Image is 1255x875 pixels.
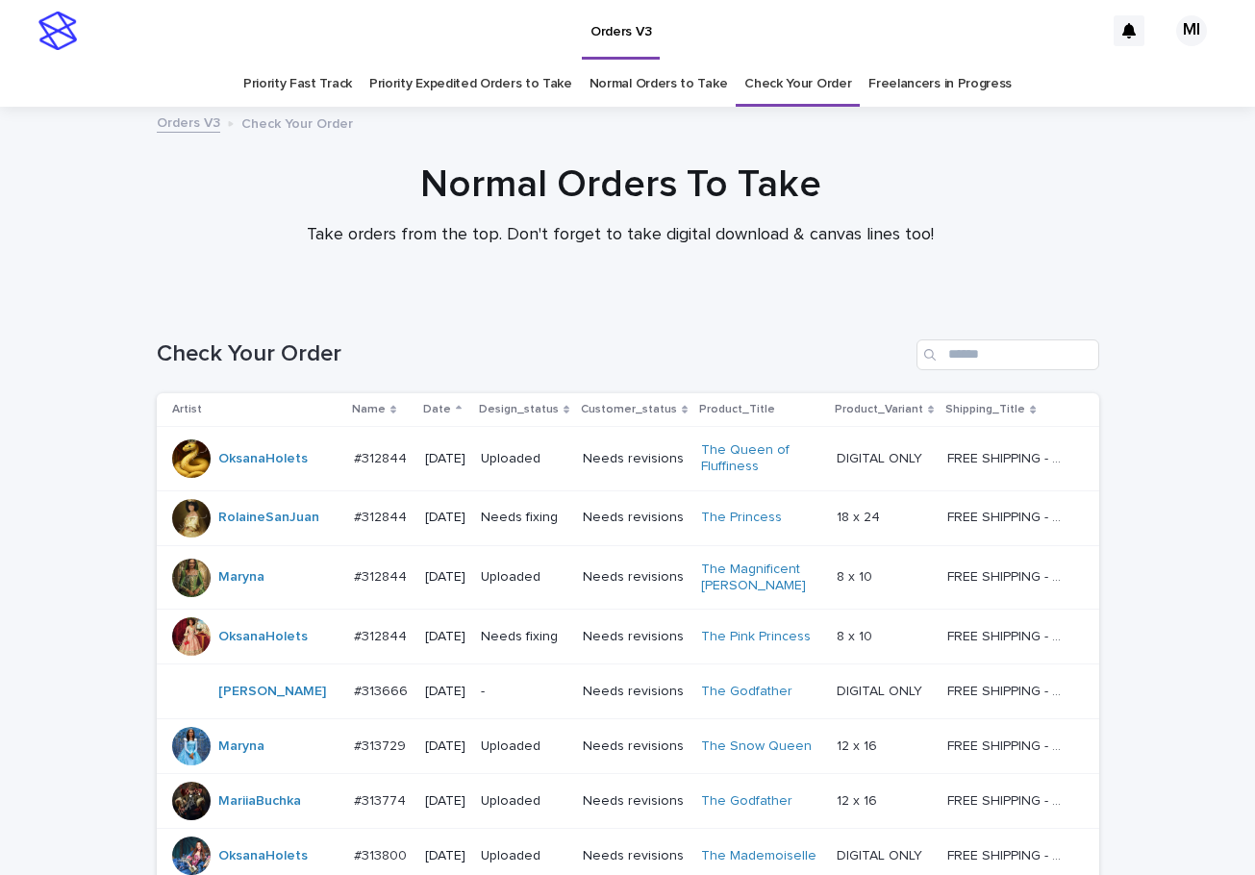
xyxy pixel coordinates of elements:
[157,490,1099,545] tr: RolaineSanJuan #312844#312844 [DATE]Needs fixingNeeds revisionsThe Princess 18 x 2418 x 24 FREE S...
[425,510,465,526] p: [DATE]
[583,629,686,645] p: Needs revisions
[837,789,881,810] p: 12 x 16
[241,112,353,133] p: Check Your Order
[481,569,567,586] p: Uploaded
[583,684,686,700] p: Needs revisions
[218,793,301,810] a: MariiaBuchka
[423,399,451,420] p: Date
[481,738,567,755] p: Uploaded
[701,793,792,810] a: The Godfather
[157,610,1099,664] tr: OksanaHolets #312844#312844 [DATE]Needs fixingNeeds revisionsThe Pink Princess 8 x 108 x 10 FREE ...
[157,340,909,368] h1: Check Your Order
[354,844,411,864] p: #313800
[38,12,77,50] img: stacker-logo-s-only.png
[149,162,1092,208] h1: Normal Orders To Take
[481,848,567,864] p: Uploaded
[218,629,308,645] a: OksanaHolets
[835,399,923,420] p: Product_Variant
[218,684,326,700] a: [PERSON_NAME]
[157,719,1099,774] tr: Maryna #313729#313729 [DATE]UploadedNeeds revisionsThe Snow Queen 12 x 1612 x 16 FREE SHIPPING - ...
[744,62,851,107] a: Check Your Order
[947,447,1071,467] p: FREE SHIPPING - preview in 1-2 business days, after your approval delivery will take 5-10 b.d.
[354,625,411,645] p: #312844
[481,629,567,645] p: Needs fixing
[868,62,1012,107] a: Freelancers in Progress
[425,684,465,700] p: [DATE]
[425,738,465,755] p: [DATE]
[157,664,1099,719] tr: [PERSON_NAME] #313666#313666 [DATE]-Needs revisionsThe Godfather DIGITAL ONLYDIGITAL ONLY FREE SH...
[354,735,410,755] p: #313729
[354,565,411,586] p: #312844
[352,399,386,420] p: Name
[837,735,881,755] p: 12 x 16
[481,684,567,700] p: -
[583,848,686,864] p: Needs revisions
[837,506,884,526] p: 18 x 24
[581,399,677,420] p: Customer_status
[354,680,412,700] p: #313666
[947,625,1071,645] p: FREE SHIPPING - preview in 1-2 business days, after your approval delivery will take 5-10 b.d.
[947,735,1071,755] p: FREE SHIPPING - preview in 1-2 business days, after your approval delivery will take 5-10 b.d.
[236,225,1005,246] p: Take orders from the top. Don't forget to take digital download & canvas lines too!
[157,545,1099,610] tr: Maryna #312844#312844 [DATE]UploadedNeeds revisionsThe Magnificent [PERSON_NAME] 8 x 108 x 10 FRE...
[701,510,782,526] a: The Princess
[157,774,1099,829] tr: MariiaBuchka #313774#313774 [DATE]UploadedNeeds revisionsThe Godfather 12 x 1612 x 16 FREE SHIPPI...
[699,399,775,420] p: Product_Title
[243,62,352,107] a: Priority Fast Track
[947,789,1071,810] p: FREE SHIPPING - preview in 1-2 business days, after your approval delivery will take 5-10 b.d.
[583,569,686,586] p: Needs revisions
[701,738,812,755] a: The Snow Queen
[425,451,465,467] p: [DATE]
[701,629,811,645] a: The Pink Princess
[947,506,1071,526] p: FREE SHIPPING - preview in 1-2 business days, after your approval delivery will take 5-10 b.d.
[218,569,264,586] a: Maryna
[583,510,686,526] p: Needs revisions
[425,629,465,645] p: [DATE]
[172,399,202,420] p: Artist
[947,844,1071,864] p: FREE SHIPPING - preview in 1-2 business days, after your approval delivery will take 5-10 b.d.
[837,625,876,645] p: 8 x 10
[481,793,567,810] p: Uploaded
[837,447,926,467] p: DIGITAL ONLY
[425,569,465,586] p: [DATE]
[916,339,1099,370] input: Search
[481,451,567,467] p: Uploaded
[157,111,220,133] a: Orders V3
[479,399,559,420] p: Design_status
[583,738,686,755] p: Needs revisions
[425,793,465,810] p: [DATE]
[218,451,308,467] a: OksanaHolets
[583,451,686,467] p: Needs revisions
[369,62,572,107] a: Priority Expedited Orders to Take
[947,565,1071,586] p: FREE SHIPPING - preview in 1-2 business days, after your approval delivery will take 5-10 b.d.
[157,427,1099,491] tr: OksanaHolets #312844#312844 [DATE]UploadedNeeds revisionsThe Queen of Fluffiness DIGITAL ONLYDIGI...
[1176,15,1207,46] div: MI
[701,684,792,700] a: The Godfather
[481,510,567,526] p: Needs fixing
[837,680,926,700] p: DIGITAL ONLY
[945,399,1025,420] p: Shipping_Title
[837,844,926,864] p: DIGITAL ONLY
[583,793,686,810] p: Needs revisions
[701,562,821,594] a: The Magnificent [PERSON_NAME]
[354,789,410,810] p: #313774
[218,848,308,864] a: OksanaHolets
[947,680,1071,700] p: FREE SHIPPING - preview in 1-2 business days, after your approval delivery will take 5-10 b.d.
[590,62,728,107] a: Normal Orders to Take
[218,738,264,755] a: Maryna
[218,510,319,526] a: RolaineSanJuan
[354,506,411,526] p: #312844
[701,442,821,475] a: The Queen of Fluffiness
[701,848,816,864] a: The Mademoiselle
[425,848,465,864] p: [DATE]
[354,447,411,467] p: #312844
[837,565,876,586] p: 8 x 10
